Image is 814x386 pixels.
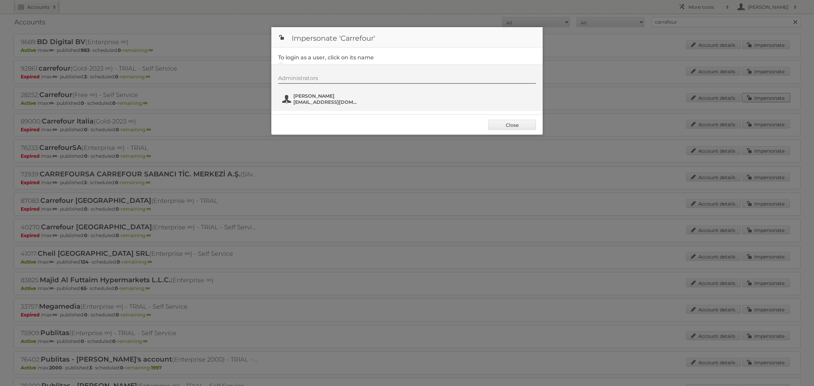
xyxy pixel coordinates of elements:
button: [PERSON_NAME] [EMAIL_ADDRESS][DOMAIN_NAME] [282,92,361,106]
span: [EMAIL_ADDRESS][DOMAIN_NAME] [293,99,359,105]
a: Close [488,120,536,130]
h1: Impersonate 'Carrefour' [271,27,543,47]
div: Administrators [278,75,536,84]
span: [PERSON_NAME] [293,93,359,99]
legend: To login as a user, click on its name [278,54,374,61]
